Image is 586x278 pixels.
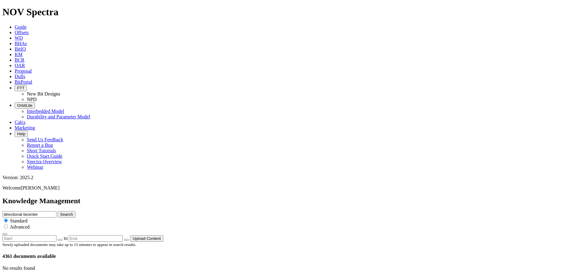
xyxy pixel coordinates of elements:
[2,211,56,218] input: e.g. Smoothsteer Record
[27,137,63,142] a: Send Us Feedback
[15,85,27,91] button: FTT
[15,35,23,41] a: WD
[17,132,25,136] span: Help
[2,265,584,271] p: No results found
[2,6,584,18] h1: NOV Spectra
[15,52,23,57] a: KM
[15,57,24,63] a: BCR
[15,120,26,125] a: Calcs
[15,41,27,46] a: BHAs
[17,103,32,108] span: OrbitLite
[2,185,584,191] p: Welcome
[15,68,32,74] a: Proposal
[15,30,29,35] a: Offsets
[27,91,60,96] a: New Bit Designs
[27,148,56,153] a: Short Tutorials
[58,211,75,218] button: Search
[15,131,28,137] button: Help
[2,175,584,180] div: Version: 2025.2
[27,109,64,114] a: Interbedded Model
[27,114,90,119] a: Durability and Parameter Model
[27,164,43,170] a: Webinar
[15,24,27,30] a: Guide
[15,63,25,68] a: OAR
[69,235,123,242] input: End
[2,235,56,242] input: Start
[27,159,62,164] a: Spectra Overview
[17,86,24,90] span: FTT
[15,46,26,52] a: BitIQ
[15,74,25,79] a: Dulls
[2,254,584,259] h4: 4361 documents available
[27,143,53,148] a: Report a Bug
[130,235,163,242] button: Upload Content
[15,102,35,109] button: OrbitLite
[21,185,60,190] span: [PERSON_NAME]
[15,125,35,130] a: Marketing
[27,97,37,102] a: NPD
[2,197,584,205] h2: Knowledge Management
[2,242,136,247] small: Newly uploaded documents may take up to 15 minutes to appear in search results.
[64,236,67,241] span: to
[27,153,62,159] a: Quick Start Guide
[10,224,30,229] span: Advanced
[10,218,27,223] span: Standard
[15,79,32,85] a: BitPortal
